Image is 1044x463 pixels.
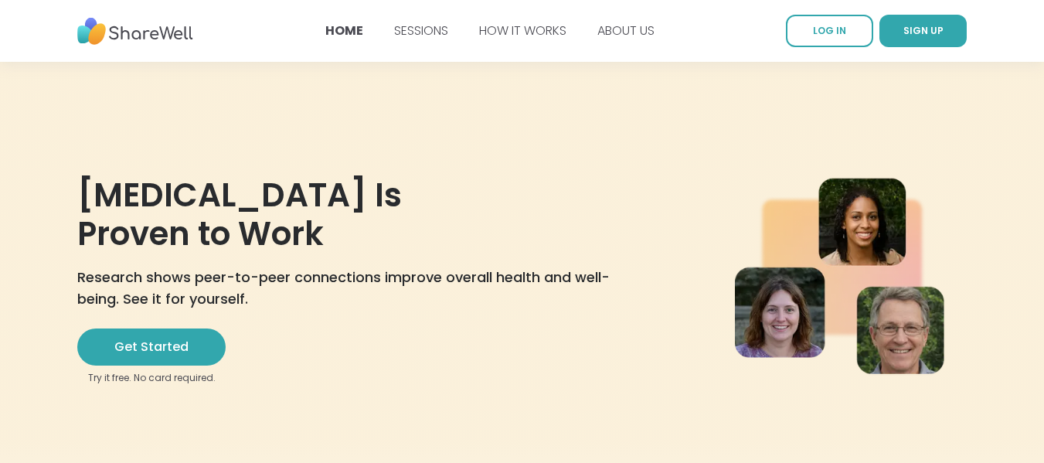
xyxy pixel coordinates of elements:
a: ABOUT US [597,22,655,39]
a: HOW IT WORKS [479,22,566,39]
button: Get Started [77,329,226,366]
img: homepage hero [735,177,967,377]
img: ShareWell Nav Logo [77,10,193,53]
h3: Research shows peer-to-peer connections improve overall health and well-being. See it for yourself. [77,267,648,310]
span: SIGN UP [903,24,944,37]
a: HOME [325,22,363,39]
a: LOG IN [786,15,873,47]
button: SIGN UP [879,15,967,47]
span: LOG IN [813,24,846,37]
span: Try it free. No card required. [88,372,216,384]
span: Get Started [114,338,189,356]
a: SESSIONS [394,22,448,39]
h1: [MEDICAL_DATA] Is Proven to Work [77,176,648,254]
